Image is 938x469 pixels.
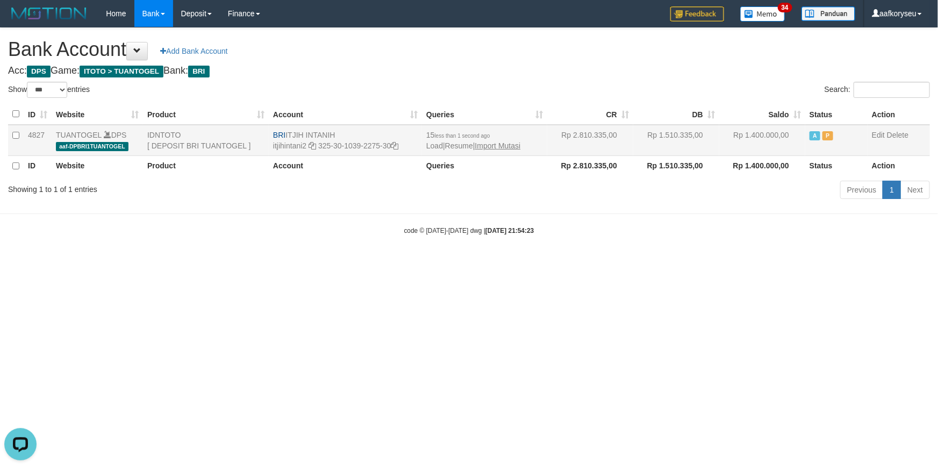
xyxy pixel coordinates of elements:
a: itjihintani2 [273,141,306,150]
th: Rp 1.510.335,00 [633,155,719,176]
h4: Acc: Game: Bank: [8,66,930,76]
span: Paused [822,131,833,140]
h1: Bank Account [8,39,930,60]
input: Search: [854,82,930,98]
th: Queries: activate to sort column ascending [422,104,547,125]
img: MOTION_logo.png [8,5,90,22]
td: 4827 [24,125,52,156]
th: Status [805,155,868,176]
img: Button%20Memo.svg [740,6,785,22]
span: Active [810,131,820,140]
span: BRI [188,66,209,77]
th: Rp 1.400.000,00 [719,155,805,176]
th: Account [269,155,422,176]
td: DPS [52,125,143,156]
td: IDNTOTO [ DEPOSIT BRI TUANTOGEL ] [143,125,269,156]
span: aaf-DPBRI1TUANTOGEL [56,142,128,151]
th: Status [805,104,868,125]
a: Import Mutasi [475,141,521,150]
a: Next [900,181,930,199]
th: ID [24,155,52,176]
select: Showentries [27,82,67,98]
a: Delete [887,131,908,139]
a: Copy itjihintani2 to clipboard [309,141,316,150]
th: Website [52,155,143,176]
strong: [DATE] 21:54:23 [485,227,534,234]
a: TUANTOGEL [56,131,102,139]
th: ID: activate to sort column ascending [24,104,52,125]
img: Feedback.jpg [670,6,724,22]
th: CR: activate to sort column ascending [547,104,633,125]
th: Product: activate to sort column ascending [143,104,269,125]
span: ITOTO > TUANTOGEL [80,66,163,77]
th: Product [143,155,269,176]
img: panduan.png [801,6,855,21]
a: Resume [445,141,473,150]
a: Add Bank Account [153,42,234,60]
th: Action [868,104,930,125]
a: Edit [872,131,885,139]
th: Website: activate to sort column ascending [52,104,143,125]
td: Rp 1.400.000,00 [719,125,805,156]
th: Rp 2.810.335,00 [547,155,633,176]
small: code © [DATE]-[DATE] dwg | [404,227,534,234]
span: 34 [778,3,792,12]
div: Showing 1 to 1 of 1 entries [8,180,383,195]
td: ITJIH INTANIH 325-30-1039-2275-30 [269,125,422,156]
span: | | [426,131,520,150]
th: Action [868,155,930,176]
span: 15 [426,131,490,139]
td: Rp 2.810.335,00 [547,125,633,156]
span: DPS [27,66,51,77]
span: BRI [273,131,285,139]
span: less than 1 second ago [435,133,490,139]
button: Open LiveChat chat widget [4,4,37,37]
th: Queries [422,155,547,176]
label: Search: [825,82,930,98]
a: Copy 325301039227530 to clipboard [391,141,399,150]
a: 1 [883,181,901,199]
a: Load [426,141,443,150]
td: Rp 1.510.335,00 [633,125,719,156]
th: Account: activate to sort column ascending [269,104,422,125]
th: DB: activate to sort column ascending [633,104,719,125]
a: Previous [840,181,883,199]
th: Saldo: activate to sort column ascending [719,104,805,125]
label: Show entries [8,82,90,98]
